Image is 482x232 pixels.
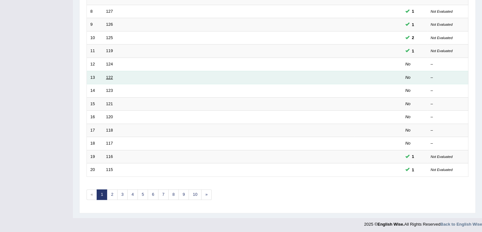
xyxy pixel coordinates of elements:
small: Not Evaluated [431,36,453,40]
td: 12 [87,58,103,71]
a: 118 [106,128,113,133]
td: 11 [87,44,103,58]
td: 19 [87,150,103,163]
a: 1 [97,189,107,200]
a: Back to English Wise [440,222,482,227]
em: No [405,128,411,133]
td: 10 [87,31,103,44]
td: 18 [87,137,103,150]
span: You can still take this question [409,21,417,28]
a: 117 [106,141,113,146]
span: You can still take this question [409,153,417,160]
td: 17 [87,124,103,137]
span: You can still take this question [409,48,417,54]
em: No [405,141,411,146]
a: 126 [106,22,113,27]
a: 122 [106,75,113,80]
strong: English Wise. [377,222,404,227]
small: Not Evaluated [431,155,453,159]
small: Not Evaluated [431,168,453,172]
a: » [201,189,212,200]
a: 124 [106,62,113,66]
a: 3 [117,189,128,200]
a: 123 [106,88,113,93]
a: 121 [106,101,113,106]
em: No [405,88,411,93]
a: 127 [106,9,113,14]
div: – [431,114,465,120]
td: 15 [87,97,103,111]
td: 16 [87,111,103,124]
div: – [431,127,465,133]
small: Not Evaluated [431,10,453,13]
a: 116 [106,154,113,159]
td: 20 [87,163,103,177]
div: – [431,140,465,147]
div: – [431,75,465,81]
em: No [405,101,411,106]
small: Not Evaluated [431,23,453,26]
td: 8 [87,5,103,18]
span: You can still take this question [409,167,417,173]
td: 13 [87,71,103,84]
div: – [431,61,465,67]
a: 9 [178,189,189,200]
em: No [405,114,411,119]
div: – [431,101,465,107]
a: 5 [138,189,148,200]
div: – [431,88,465,94]
a: 6 [148,189,158,200]
span: « [87,189,97,200]
a: 120 [106,114,113,119]
div: 2025 © All Rights Reserved [364,218,482,227]
a: 10 [189,189,201,200]
span: You can still take this question [409,8,417,15]
a: 115 [106,167,113,172]
a: 4 [127,189,138,200]
td: 14 [87,84,103,98]
em: No [405,75,411,80]
a: 119 [106,48,113,53]
small: Not Evaluated [431,49,453,53]
a: 2 [107,189,117,200]
td: 9 [87,18,103,31]
a: 125 [106,35,113,40]
a: 8 [168,189,179,200]
span: You can still take this question [409,34,417,41]
em: No [405,62,411,66]
a: 7 [158,189,169,200]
